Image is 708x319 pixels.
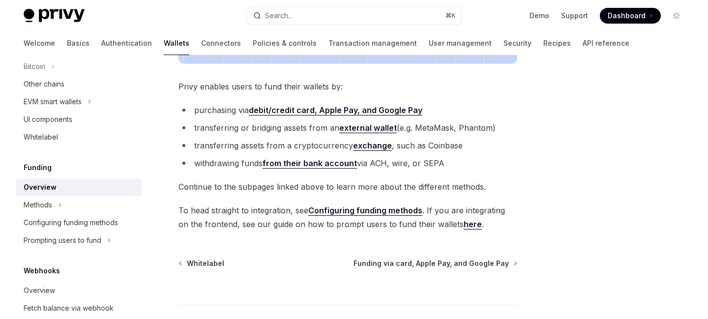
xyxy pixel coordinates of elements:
[16,111,142,128] a: UI components
[263,158,357,169] a: from their bank account
[24,265,60,277] h5: Webhooks
[354,259,509,268] span: Funding via card, Apple Pay, and Google Pay
[101,31,152,55] a: Authentication
[24,9,85,23] img: light logo
[328,31,417,55] a: Transaction management
[503,31,531,55] a: Security
[561,11,588,21] a: Support
[445,12,456,20] span: ⌘ K
[249,105,422,115] strong: debit/credit card, Apple Pay, and Google Pay
[178,139,517,152] li: transferring assets from a cryptocurrency , such as Coinbase
[24,199,52,211] div: Methods
[24,31,55,55] a: Welcome
[669,8,684,24] button: Toggle dark mode
[178,180,517,194] span: Continue to the subpages linked above to learn more about the different methods.
[178,121,517,135] li: transferring or bridging assets from an (e.g. MetaMask, Phantom)
[24,131,58,143] div: Whitelabel
[187,259,224,268] span: Whitelabel
[164,31,189,55] a: Wallets
[583,31,629,55] a: API reference
[16,128,142,146] a: Whitelabel
[608,11,646,21] span: Dashboard
[464,219,482,230] a: here
[201,31,241,55] a: Connectors
[178,203,517,231] span: To head straight to integration, see . If you are integrating on the frontend, see our guide on h...
[339,123,397,133] a: external wallet
[24,78,64,90] div: Other chains
[24,302,114,314] div: Fetch balance via webhook
[354,259,516,268] a: Funding via card, Apple Pay, and Google Pay
[24,285,55,296] div: Overview
[24,234,101,246] div: Prompting users to fund
[24,181,57,193] div: Overview
[16,178,142,196] a: Overview
[600,8,661,24] a: Dashboard
[308,205,422,216] a: Configuring funding methods
[543,31,571,55] a: Recipes
[253,31,317,55] a: Policies & controls
[178,80,517,93] span: Privy enables users to fund their wallets by:
[429,31,492,55] a: User management
[353,141,392,151] a: exchange
[24,217,118,229] div: Configuring funding methods
[16,214,142,232] a: Configuring funding methods
[246,7,461,25] button: Search...⌘K
[24,96,82,108] div: EVM smart wallets
[24,162,52,174] h5: Funding
[179,259,224,268] a: Whitelabel
[265,10,293,22] div: Search...
[178,156,517,170] li: withdrawing funds via ACH, wire, or SEPA
[178,103,517,117] li: purchasing via
[24,114,72,125] div: UI components
[530,11,549,21] a: Demo
[16,282,142,299] a: Overview
[249,105,422,116] a: debit/credit card, Apple Pay, and Google Pay
[67,31,89,55] a: Basics
[16,75,142,93] a: Other chains
[16,299,142,317] a: Fetch balance via webhook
